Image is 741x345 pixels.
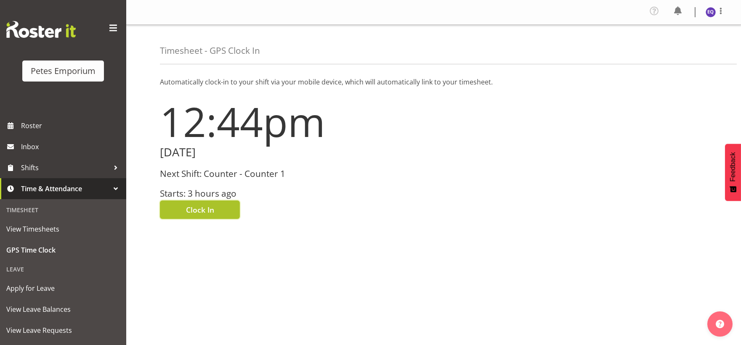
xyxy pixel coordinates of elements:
[160,77,707,87] p: Automatically clock-in to your shift via your mobile device, which will automatically link to you...
[729,152,737,182] span: Feedback
[160,189,429,198] h3: Starts: 3 hours ago
[2,320,124,341] a: View Leave Requests
[6,324,120,337] span: View Leave Requests
[21,161,109,174] span: Shifts
[2,201,124,219] div: Timesheet
[21,182,109,195] span: Time & Attendance
[186,204,214,215] span: Clock In
[160,200,240,219] button: Clock In
[2,278,124,299] a: Apply for Leave
[160,146,429,159] h2: [DATE]
[2,299,124,320] a: View Leave Balances
[21,119,122,132] span: Roster
[160,169,429,179] h3: Next Shift: Counter - Counter 1
[31,65,96,77] div: Petes Emporium
[21,140,122,153] span: Inbox
[2,240,124,261] a: GPS Time Clock
[725,144,741,201] button: Feedback - Show survey
[706,7,716,17] img: esperanza-querido10799.jpg
[6,244,120,256] span: GPS Time Clock
[160,99,429,144] h1: 12:44pm
[6,223,120,235] span: View Timesheets
[716,320,724,328] img: help-xxl-2.png
[2,219,124,240] a: View Timesheets
[2,261,124,278] div: Leave
[6,282,120,295] span: Apply for Leave
[6,303,120,316] span: View Leave Balances
[160,46,260,55] h4: Timesheet - GPS Clock In
[6,21,76,38] img: Rosterit website logo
